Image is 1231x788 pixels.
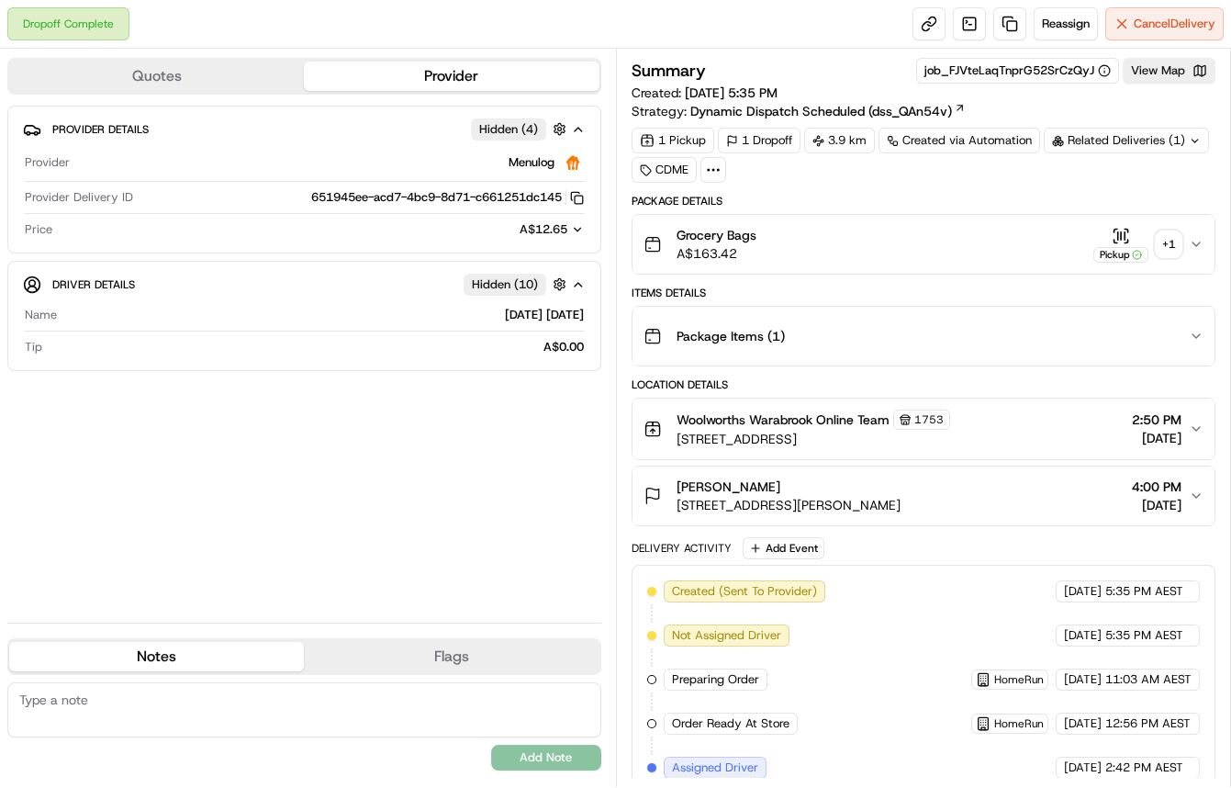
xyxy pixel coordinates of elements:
[718,128,800,153] div: 1 Dropoff
[1105,583,1183,600] span: 5:35 PM AEST
[64,307,584,323] div: [DATE] [DATE]
[1044,128,1209,153] div: Related Deliveries (1)
[1105,7,1224,40] button: CancelDelivery
[52,277,135,292] span: Driver Details
[743,537,824,559] button: Add Event
[1093,247,1148,263] div: Pickup
[632,62,706,79] h3: Summary
[672,715,789,732] span: Order Ready At Store
[25,154,70,171] span: Provider
[1105,715,1191,732] span: 12:56 PM AEST
[1132,478,1181,496] span: 4:00 PM
[677,411,890,429] span: Woolworths Warabrook Online Team
[690,102,952,120] span: Dynamic Dispatch Scheduled (dss_QAn54v)
[1156,231,1181,257] div: + 1
[1042,16,1090,32] span: Reassign
[25,189,133,206] span: Provider Delivery ID
[685,84,778,101] span: [DATE] 5:35 PM
[632,286,1216,300] div: Items Details
[9,642,304,671] button: Notes
[23,114,586,144] button: Provider DetailsHidden (4)
[632,541,732,556] div: Delivery Activity
[632,377,1216,392] div: Location Details
[677,478,780,496] span: [PERSON_NAME]
[924,62,1111,79] button: job_FJVteLaqTnprG52SrCzQyJ
[804,128,875,153] div: 3.9 km
[304,642,599,671] button: Flags
[632,467,1215,525] button: [PERSON_NAME][STREET_ADDRESS][PERSON_NAME]4:00 PM[DATE]
[632,194,1216,208] div: Package Details
[1132,411,1181,429] span: 2:50 PM
[632,84,778,102] span: Created:
[509,154,554,171] span: Menulog
[562,152,584,174] img: justeat_logo.png
[50,339,584,355] div: A$0.00
[632,102,966,120] div: Strategy:
[1093,227,1148,263] button: Pickup
[672,671,759,688] span: Preparing Order
[25,339,42,355] span: Tip
[632,215,1215,274] button: Grocery BagsA$163.42Pickup+1
[1132,496,1181,514] span: [DATE]
[878,128,1040,153] a: Created via Automation
[677,226,756,244] span: Grocery Bags
[994,716,1044,731] span: HomeRun
[25,307,57,323] span: Name
[1132,429,1181,447] span: [DATE]
[672,760,758,776] span: Assigned Driver
[1064,583,1102,600] span: [DATE]
[632,157,697,183] div: CDME
[690,102,966,120] a: Dynamic Dispatch Scheduled (dss_QAn54v)
[677,496,901,514] span: [STREET_ADDRESS][PERSON_NAME]
[677,430,950,448] span: [STREET_ADDRESS]
[1105,627,1183,644] span: 5:35 PM AEST
[632,399,1215,459] button: Woolworths Warabrook Online Team1753[STREET_ADDRESS]2:50 PM[DATE]
[1134,16,1215,32] span: Cancel Delivery
[994,672,1044,687] span: HomeRun
[672,627,781,644] span: Not Assigned Driver
[1123,58,1215,84] button: View Map
[632,307,1215,366] button: Package Items (1)
[304,62,599,91] button: Provider
[9,62,304,91] button: Quotes
[1064,671,1102,688] span: [DATE]
[422,221,584,238] button: A$12.65
[464,273,571,296] button: Hidden (10)
[520,221,567,237] span: A$12.65
[1064,715,1102,732] span: [DATE]
[672,583,817,600] span: Created (Sent To Provider)
[1064,760,1102,776] span: [DATE]
[52,122,149,137] span: Provider Details
[25,221,52,238] span: Price
[311,189,584,206] button: 651945ee-acd7-4bc9-8d71-c661251dc145
[1105,671,1192,688] span: 11:03 AM AEST
[479,121,538,138] span: Hidden ( 4 )
[23,269,586,299] button: Driver DetailsHidden (10)
[632,128,714,153] div: 1 Pickup
[1064,627,1102,644] span: [DATE]
[1034,7,1098,40] button: Reassign
[914,412,944,427] span: 1753
[471,118,571,141] button: Hidden (4)
[1105,760,1183,776] span: 2:42 PM AEST
[677,327,785,345] span: Package Items ( 1 )
[472,276,538,293] span: Hidden ( 10 )
[677,244,756,263] span: A$163.42
[1093,227,1181,263] button: Pickup+1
